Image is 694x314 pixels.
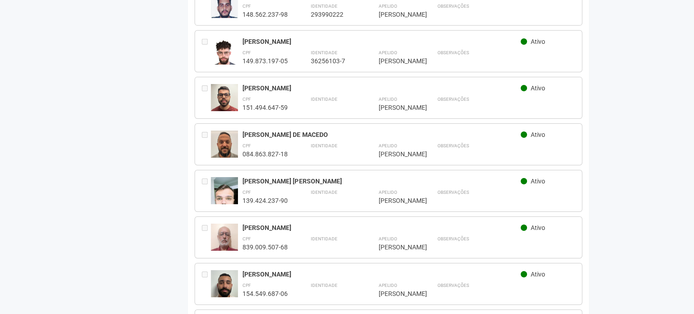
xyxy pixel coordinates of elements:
[242,197,288,205] div: 139.424.237-90
[310,4,337,9] strong: Identidade
[211,177,238,222] img: user.jpg
[202,177,211,205] div: Entre em contato com a Aministração para solicitar o cancelamento ou 2a via
[211,270,238,306] img: user.jpg
[202,224,211,251] div: Entre em contato com a Aministração para solicitar o cancelamento ou 2a via
[211,37,238,74] img: user.jpg
[242,131,521,139] div: [PERSON_NAME] DE MACEDO
[242,224,521,232] div: [PERSON_NAME]
[242,236,251,241] strong: CPF
[378,190,397,195] strong: Apelido
[378,243,414,251] div: [PERSON_NAME]
[242,50,251,55] strong: CPF
[202,84,211,112] div: Entre em contato com a Aministração para solicitar o cancelamento ou 2a via
[531,131,545,138] span: Ativo
[378,57,414,65] div: [PERSON_NAME]
[378,10,414,19] div: [PERSON_NAME]
[310,50,337,55] strong: Identidade
[378,4,397,9] strong: Apelido
[242,243,288,251] div: 839.009.507-68
[437,143,469,148] strong: Observações
[437,283,469,288] strong: Observações
[310,143,337,148] strong: Identidade
[378,97,397,102] strong: Apelido
[437,4,469,9] strong: Observações
[437,50,469,55] strong: Observações
[242,190,251,195] strong: CPF
[531,224,545,231] span: Ativo
[437,190,469,195] strong: Observações
[242,143,251,148] strong: CPF
[310,57,356,65] div: 36256103-7
[378,103,414,112] div: [PERSON_NAME]
[378,283,397,288] strong: Apelido
[242,57,288,65] div: 149.873.197-05
[378,50,397,55] strong: Apelido
[310,190,337,195] strong: Identidade
[242,97,251,102] strong: CPF
[531,84,545,92] span: Ativo
[531,178,545,185] span: Ativo
[242,37,521,46] div: [PERSON_NAME]
[531,38,545,45] span: Ativo
[211,131,238,164] img: user.jpg
[211,224,238,258] img: user.jpg
[242,270,521,278] div: [PERSON_NAME]
[310,97,337,102] strong: Identidade
[378,236,397,241] strong: Apelido
[378,150,414,158] div: [PERSON_NAME]
[378,143,397,148] strong: Apelido
[242,103,288,112] div: 151.494.647-59
[242,177,521,185] div: [PERSON_NAME] [PERSON_NAME]
[242,10,288,19] div: 148.562.237-98
[202,131,211,158] div: Entre em contato com a Aministração para solicitar o cancelamento ou 2a via
[378,290,414,298] div: [PERSON_NAME]
[531,271,545,278] span: Ativo
[211,84,238,117] img: user.jpg
[310,10,356,19] div: 293990222
[202,270,211,298] div: Entre em contato com a Aministração para solicitar o cancelamento ou 2a via
[378,197,414,205] div: [PERSON_NAME]
[242,150,288,158] div: 084.863.827-18
[437,97,469,102] strong: Observações
[310,236,337,241] strong: Identidade
[202,37,211,65] div: Entre em contato com a Aministração para solicitar o cancelamento ou 2a via
[242,290,288,298] div: 154.549.687-06
[437,236,469,241] strong: Observações
[242,84,521,92] div: [PERSON_NAME]
[310,283,337,288] strong: Identidade
[242,4,251,9] strong: CPF
[242,283,251,288] strong: CPF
